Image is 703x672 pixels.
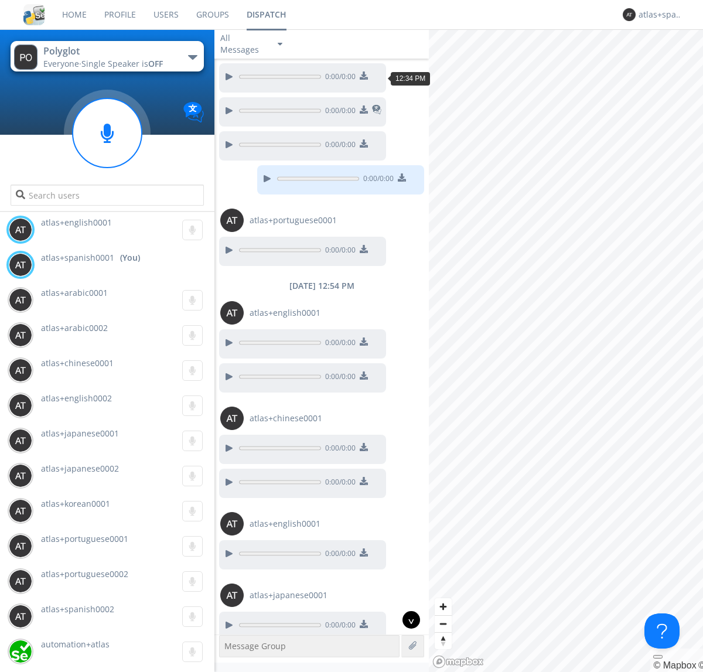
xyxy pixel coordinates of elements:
[220,301,244,325] img: 373638.png
[250,307,320,319] span: atlas+english0001
[120,252,140,264] div: (You)
[250,214,337,226] span: atlas+portuguese0001
[41,252,114,264] span: atlas+spanish0001
[41,603,114,615] span: atlas+spanish0002
[9,359,32,382] img: 373638.png
[360,337,368,346] img: download media button
[644,613,680,649] iframe: Toggle Customer Support
[359,173,394,186] span: 0:00 / 0:00
[435,615,452,632] button: Zoom out
[41,287,108,298] span: atlas+arabic0001
[41,533,128,544] span: atlas+portuguese0001
[395,74,425,83] span: 12:34 PM
[432,655,484,668] a: Mapbox logo
[321,139,356,152] span: 0:00 / 0:00
[43,58,175,70] div: Everyone ·
[360,245,368,253] img: download media button
[250,518,320,530] span: atlas+english0001
[183,102,204,122] img: Translation enabled
[9,464,32,487] img: 373638.png
[360,620,368,628] img: download media button
[9,429,32,452] img: 373638.png
[41,357,114,369] span: atlas+chinese0001
[623,8,636,21] img: 373638.png
[9,499,32,523] img: 373638.png
[9,218,32,241] img: 373638.png
[220,512,244,535] img: 373638.png
[11,185,203,206] input: Search users
[220,407,244,430] img: 373638.png
[321,443,356,456] span: 0:00 / 0:00
[321,245,356,258] span: 0:00 / 0:00
[9,253,32,277] img: 373638.png
[360,371,368,380] img: download media button
[321,71,356,84] span: 0:00 / 0:00
[41,428,119,439] span: atlas+japanese0001
[220,209,244,232] img: 373638.png
[321,548,356,561] span: 0:00 / 0:00
[81,58,163,69] span: Single Speaker is
[214,280,429,292] div: [DATE] 12:54 PM
[321,337,356,350] span: 0:00 / 0:00
[321,105,356,118] span: 0:00 / 0:00
[14,45,37,70] img: 373638.png
[402,611,420,629] div: ^
[41,639,110,650] span: automation+atlas
[360,139,368,148] img: download media button
[398,173,406,182] img: download media button
[220,584,244,607] img: 373638.png
[639,9,682,21] div: atlas+spanish0001
[360,477,368,485] img: download media button
[435,598,452,615] button: Zoom in
[41,322,108,333] span: atlas+arabic0002
[278,43,282,46] img: caret-down-sm.svg
[41,498,110,509] span: atlas+korean0001
[321,371,356,384] span: 0:00 / 0:00
[372,105,381,114] img: translated-message
[653,655,663,659] button: Toggle attribution
[41,568,128,579] span: atlas+portuguese0002
[9,569,32,593] img: 373638.png
[250,589,327,601] span: atlas+japanese0001
[360,443,368,451] img: download media button
[148,58,163,69] span: OFF
[220,32,267,56] div: All Messages
[43,45,175,58] div: Polyglot
[372,103,381,118] span: This is a translated message
[321,620,356,633] span: 0:00 / 0:00
[9,640,32,663] img: d2d01cd9b4174d08988066c6d424eccd
[321,477,356,490] span: 0:00 / 0:00
[9,323,32,347] img: 373638.png
[653,660,696,670] a: Mapbox
[9,605,32,628] img: 373638.png
[360,105,368,114] img: download media button
[435,632,452,649] button: Reset bearing to north
[41,217,112,228] span: atlas+english0001
[41,463,119,474] span: atlas+japanese0002
[9,534,32,558] img: 373638.png
[9,288,32,312] img: 373638.png
[250,412,322,424] span: atlas+chinese0001
[9,394,32,417] img: 373638.png
[11,41,203,71] button: PolyglotEveryone·Single Speaker isOFF
[360,71,368,80] img: download media button
[360,548,368,557] img: download media button
[41,393,112,404] span: atlas+english0002
[23,4,45,25] img: cddb5a64eb264b2086981ab96f4c1ba7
